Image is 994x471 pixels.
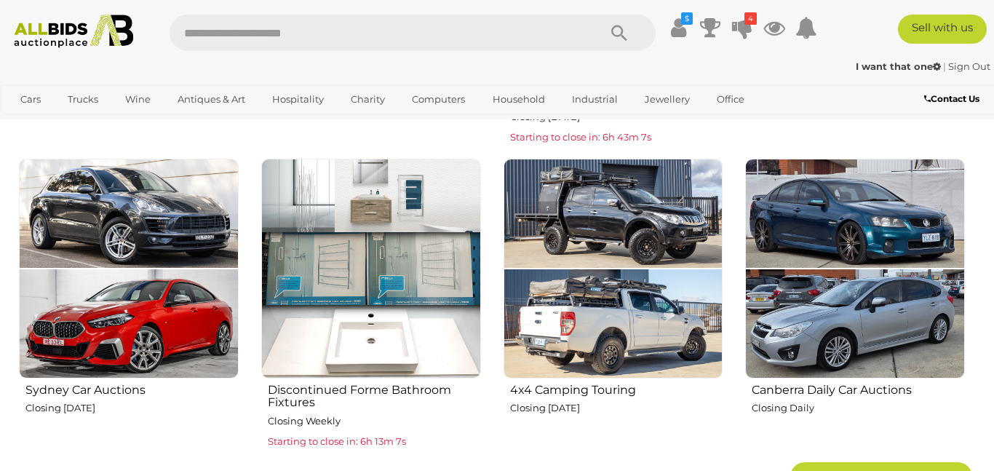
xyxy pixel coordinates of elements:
b: Contact Us [924,93,979,104]
h2: Sydney Car Auctions [25,380,239,397]
span: | [943,60,946,72]
p: Closing Weekly [268,413,481,430]
a: Hospitality [263,87,333,111]
a: Industrial [562,87,627,111]
p: Closing Daily [752,400,965,416]
a: Discontinued Forme Bathroom Fixtures Closing Weekly Starting to close in: 6h 13m 7s [261,158,481,451]
a: Sign Out [948,60,990,72]
a: [GEOGRAPHIC_DATA] [68,111,190,135]
i: $ [681,12,693,25]
h2: Canberra Daily Car Auctions [752,380,965,397]
img: Discontinued Forme Bathroom Fixtures [261,159,481,379]
a: Canberra Daily Car Auctions Closing Daily [744,158,965,451]
p: Closing [DATE] [25,400,239,416]
span: Starting to close in: 6h 13m 7s [268,435,406,447]
a: Office [707,87,754,111]
a: Sports [11,111,60,135]
a: 4 [731,15,753,41]
strong: I want that one [856,60,941,72]
a: Sydney Car Auctions Closing [DATE] [18,158,239,451]
img: Canberra Daily Car Auctions [745,159,965,379]
a: Trucks [58,87,108,111]
a: Antiques & Art [168,87,255,111]
i: 4 [744,12,757,25]
a: Jewellery [635,87,699,111]
a: Wine [116,87,160,111]
img: 4x4 Camping Touring [504,159,723,379]
a: Computers [402,87,474,111]
span: Starting to close in: 6h 43m 7s [510,131,651,143]
a: Cars [11,87,50,111]
a: Charity [341,87,394,111]
a: 4x4 Camping Touring Closing [DATE] [503,158,723,451]
a: I want that one [856,60,943,72]
p: Closing [DATE] [510,400,723,416]
h2: Discontinued Forme Bathroom Fixtures [268,380,481,409]
h2: 4x4 Camping Touring [510,380,723,397]
img: Sydney Car Auctions [19,159,239,379]
a: $ [667,15,689,41]
img: Allbids.com.au [7,15,140,48]
a: Contact Us [924,91,983,107]
a: Household [483,87,554,111]
a: Sell with us [898,15,987,44]
button: Search [583,15,656,51]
